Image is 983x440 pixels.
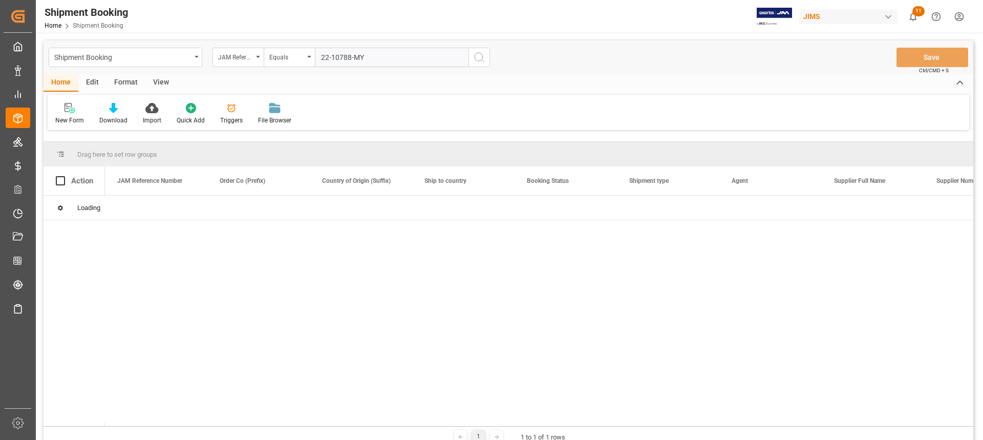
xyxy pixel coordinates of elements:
[799,7,902,26] button: JIMS
[629,177,669,184] span: Shipment type
[925,5,948,28] button: Help Center
[44,74,78,92] div: Home
[45,22,61,29] a: Home
[896,48,968,67] button: Save
[77,204,100,212] span: Loading
[527,177,569,184] span: Booking Status
[54,50,191,63] div: Shipment Booking
[902,5,925,28] button: show 11 new notifications
[78,74,106,92] div: Edit
[757,8,792,26] img: Exertis%20JAM%20-%20Email%20Logo.jpg_1722504956.jpg
[145,74,177,92] div: View
[143,116,161,125] div: Import
[49,48,202,67] button: open menu
[315,48,468,67] input: Type to search
[269,50,304,62] div: Equals
[212,48,264,67] button: open menu
[258,116,291,125] div: File Browser
[55,116,84,125] div: New Form
[322,177,391,184] span: Country of Origin (Suffix)
[936,177,982,184] span: Supplier Number
[912,6,925,16] span: 11
[177,116,205,125] div: Quick Add
[919,67,949,74] span: Ctrl/CMD + S
[220,177,265,184] span: Order Co (Prefix)
[732,177,748,184] span: Agent
[799,9,897,24] div: JIMS
[834,177,885,184] span: Supplier Full Name
[264,48,315,67] button: open menu
[71,176,93,185] div: Action
[117,177,182,184] span: JAM Reference Number
[99,116,127,125] div: Download
[77,151,157,158] span: Drag here to set row groups
[106,74,145,92] div: Format
[218,50,253,62] div: JAM Reference Number
[45,5,128,20] div: Shipment Booking
[424,177,466,184] span: Ship to country
[220,116,243,125] div: Triggers
[468,48,490,67] button: search button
